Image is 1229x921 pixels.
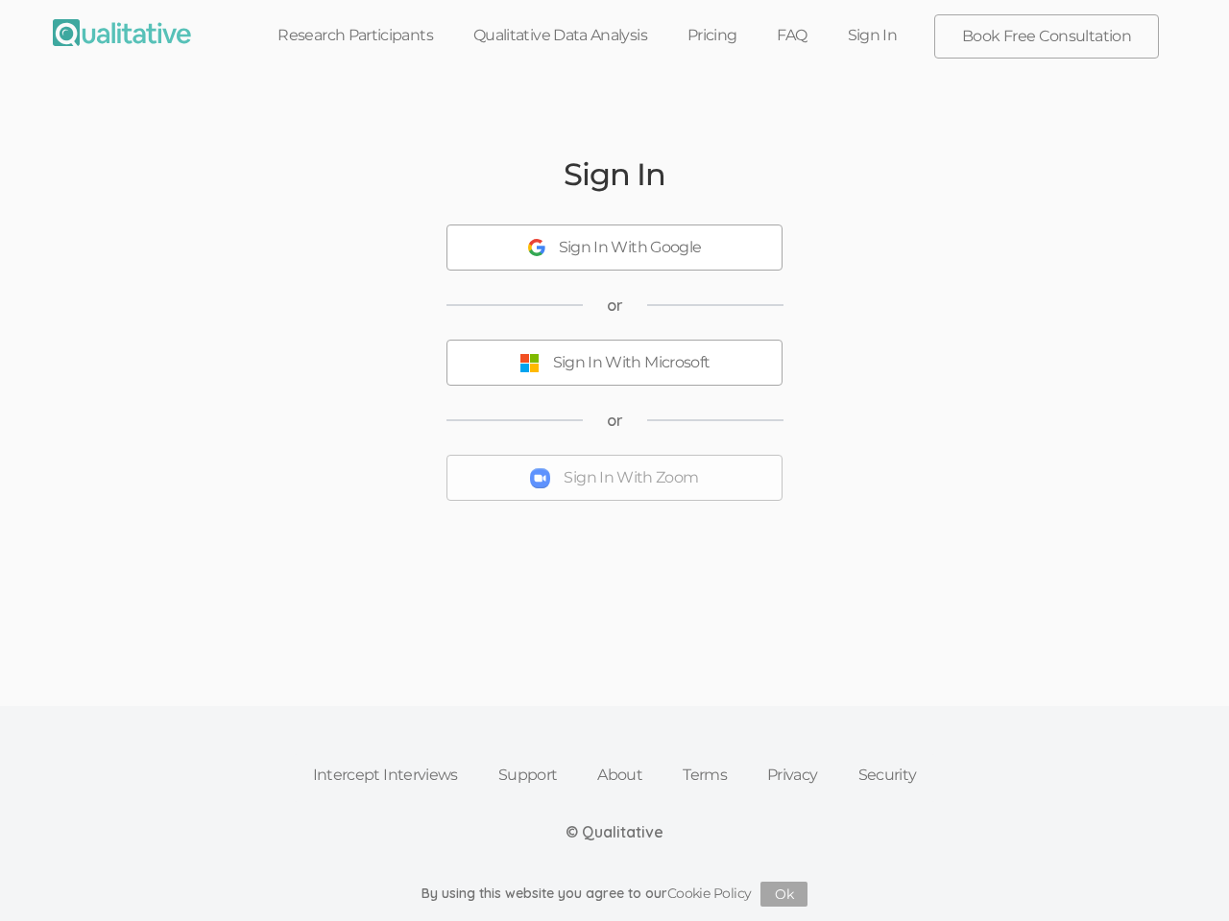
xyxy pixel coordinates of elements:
[828,14,918,57] a: Sign In
[747,754,838,796] a: Privacy
[528,239,545,256] img: Sign In With Google
[446,455,783,501] button: Sign In With Zoom
[519,353,540,373] img: Sign In With Microsoft
[1133,829,1229,921] iframe: Chat Widget
[530,468,550,488] img: Sign In With Zoom
[446,224,783,271] button: Sign In With Google
[453,14,667,57] a: Qualitative Data Analysis
[667,14,758,57] a: Pricing
[577,754,663,796] a: About
[838,754,937,796] a: Security
[663,754,747,796] a: Terms
[757,14,827,57] a: FAQ
[667,885,752,902] a: Cookie Policy
[446,340,783,386] button: Sign In With Microsoft
[564,157,664,191] h2: Sign In
[559,237,702,259] div: Sign In With Google
[607,295,623,317] span: or
[564,467,698,489] div: Sign In With Zoom
[422,882,808,907] div: By using this website you agree to our
[553,352,711,374] div: Sign In With Microsoft
[53,19,191,46] img: Qualitative
[607,410,623,432] span: or
[760,882,807,907] button: Ok
[257,14,453,57] a: Research Participants
[935,15,1158,58] a: Book Free Consultation
[293,754,478,796] a: Intercept Interviews
[478,754,578,796] a: Support
[566,821,663,843] div: © Qualitative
